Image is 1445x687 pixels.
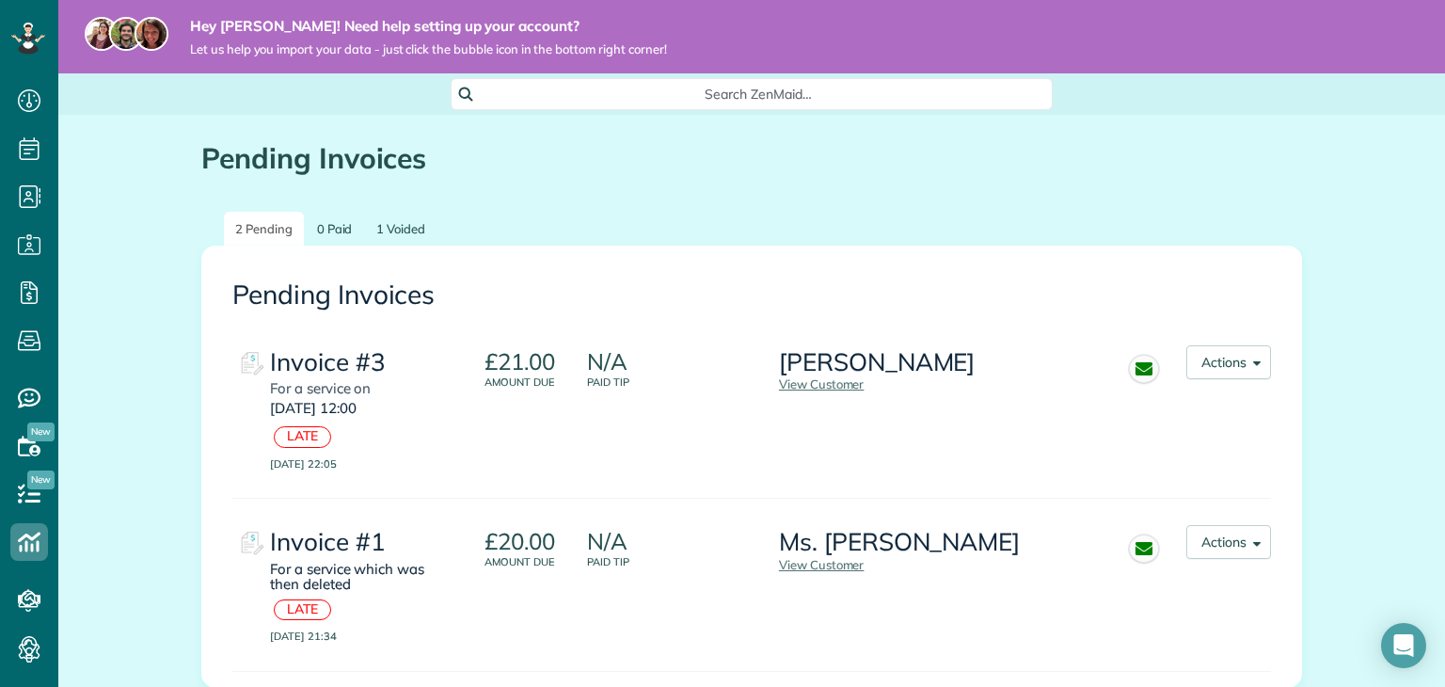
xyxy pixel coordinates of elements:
[270,629,462,644] small: [DATE] 21:34
[484,529,555,553] p: £20.00
[779,376,865,391] a: View Customer
[27,423,55,441] span: New
[587,554,779,569] small: Paid Tip
[270,375,453,399] div: For a service on
[1186,345,1271,379] button: Actions
[779,349,976,376] h3: [PERSON_NAME]
[270,349,453,376] div: Invoice #3
[587,529,627,553] p: N/A
[779,529,1020,556] h3: Ms. [PERSON_NAME]
[365,212,437,247] a: 1 Voided
[27,471,55,489] span: New
[109,17,143,51] img: jorge-587dff0eeaa6aab1f244e6dc62b8924c3b6ad411094392a53c71c6c4a576187d.jpg
[232,345,270,383] img: Invoice #3
[484,349,555,374] p: £21.00
[587,375,779,390] small: Paid Tip
[270,556,453,599] div: For a service which was then deleted
[232,525,270,563] img: Invoice #1
[274,426,331,447] div: LATE
[85,17,119,51] img: maria-72a9807cf96188c08ef61303f053569d2e2a8a1cde33d635c8a3ac13582a053d.jpg
[484,554,564,569] small: Amount due
[779,557,865,572] a: View Customer
[270,529,453,556] div: Invoice #1
[274,599,331,620] div: LATE
[1381,623,1426,668] div: Open Intercom Messenger
[201,143,1302,174] h1: Pending Invoices
[232,280,1271,310] h2: Pending Invoices
[270,399,453,426] div: [DATE] 12:00
[190,17,667,36] strong: Hey [PERSON_NAME]! Need help setting up your account?
[306,212,364,247] a: 0 Paid
[190,41,667,57] span: Let us help you import your data - just click the bubble icon in the bottom right corner!
[1186,525,1271,559] button: Actions
[135,17,168,51] img: michelle-19f622bdf1676172e81f8f8fba1fb50e276960ebfe0243fe18214015130c80e4.jpg
[587,349,627,374] p: N/A
[224,212,304,247] a: 2 Pending
[270,456,462,471] small: [DATE] 22:05
[484,375,564,390] small: Amount due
